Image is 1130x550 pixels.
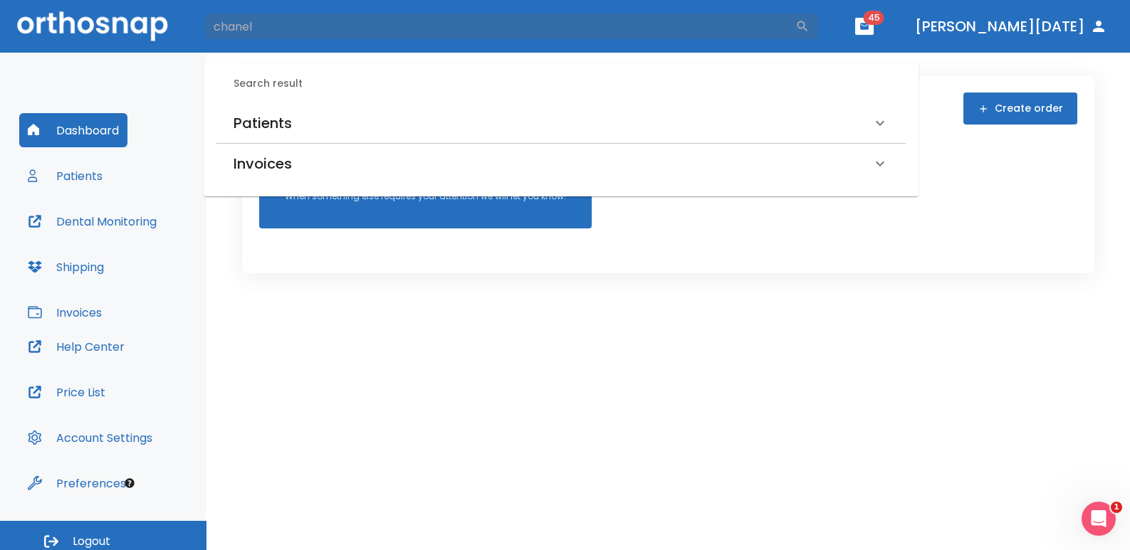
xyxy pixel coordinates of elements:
div: Tooltip anchor [123,477,136,490]
div: Invoices [216,144,906,184]
img: Orthosnap [17,11,168,41]
h6: Invoices [234,152,292,175]
h6: Patients [234,112,292,134]
button: Shipping [19,250,113,284]
p: When something else requires your attention we will let you know! [285,190,566,203]
button: Patients [19,159,111,193]
button: Price List [19,375,114,409]
span: 45 [864,11,884,25]
button: Dental Monitoring [19,204,165,238]
button: Create order [963,92,1077,125]
span: Logout [73,534,110,549]
button: Preferences [19,466,135,500]
button: Dashboard [19,113,127,147]
button: [PERSON_NAME][DATE] [909,14,1113,39]
button: Invoices [19,295,110,329]
h6: Search result [234,76,906,92]
button: Help Center [19,329,133,364]
input: Search by Patient Name or Case # [204,12,795,41]
div: Patients [216,103,906,143]
iframe: Intercom live chat [1082,502,1116,536]
button: Account Settings [19,421,161,455]
span: 1 [1111,502,1122,513]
